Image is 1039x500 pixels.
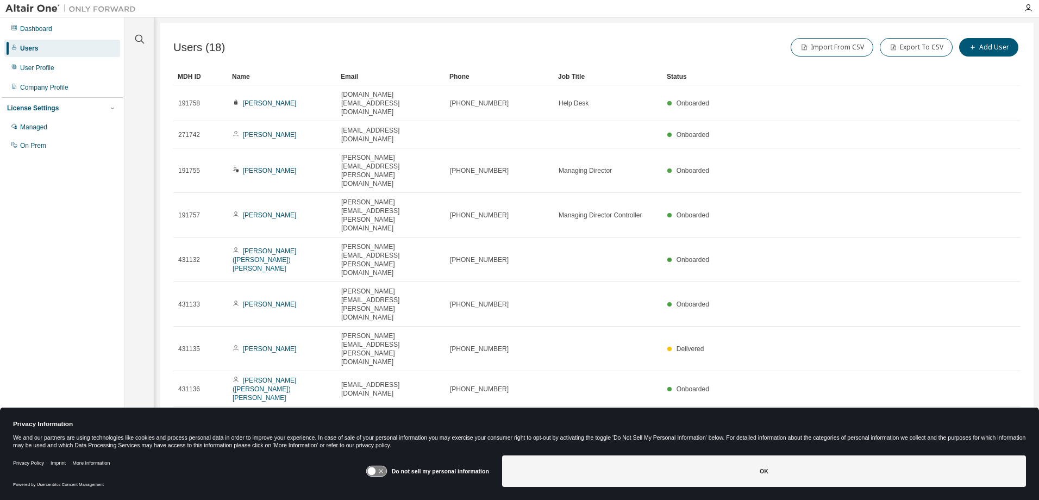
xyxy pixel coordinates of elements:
[20,141,46,150] div: On Prem
[677,131,709,139] span: Onboarded
[178,130,200,139] span: 271742
[341,90,440,116] span: [DOMAIN_NAME][EMAIL_ADDRESS][DOMAIN_NAME]
[341,198,440,233] span: [PERSON_NAME][EMAIL_ADDRESS][PERSON_NAME][DOMAIN_NAME]
[178,345,200,353] span: 431135
[341,153,440,188] span: [PERSON_NAME][EMAIL_ADDRESS][PERSON_NAME][DOMAIN_NAME]
[450,99,509,108] span: [PHONE_NUMBER]
[243,211,297,219] a: [PERSON_NAME]
[20,64,54,72] div: User Profile
[450,300,509,309] span: [PHONE_NUMBER]
[677,385,709,393] span: Onboarded
[341,380,440,398] span: [EMAIL_ADDRESS][DOMAIN_NAME]
[558,68,658,85] div: Job Title
[559,211,642,220] span: Managing Director Controller
[450,345,509,353] span: [PHONE_NUMBER]
[178,211,200,220] span: 191757
[178,68,223,85] div: MDH ID
[243,99,297,107] a: [PERSON_NAME]
[178,255,200,264] span: 431132
[7,104,59,112] div: License Settings
[243,301,297,308] a: [PERSON_NAME]
[20,44,38,53] div: Users
[20,123,47,132] div: Managed
[677,211,709,219] span: Onboarded
[450,211,509,220] span: [PHONE_NUMBER]
[677,345,704,353] span: Delivered
[178,385,200,393] span: 431136
[341,126,440,143] span: [EMAIL_ADDRESS][DOMAIN_NAME]
[341,242,440,277] span: [PERSON_NAME][EMAIL_ADDRESS][PERSON_NAME][DOMAIN_NAME]
[20,24,52,33] div: Dashboard
[233,247,296,272] a: [PERSON_NAME] ([PERSON_NAME]) [PERSON_NAME]
[178,99,200,108] span: 191758
[178,166,200,175] span: 191755
[677,301,709,308] span: Onboarded
[173,41,225,54] span: Users (18)
[959,38,1018,57] button: Add User
[341,332,440,366] span: [PERSON_NAME][EMAIL_ADDRESS][PERSON_NAME][DOMAIN_NAME]
[450,385,509,393] span: [PHONE_NUMBER]
[20,83,68,92] div: Company Profile
[243,167,297,174] a: [PERSON_NAME]
[5,3,141,14] img: Altair One
[178,300,200,309] span: 431133
[449,68,549,85] div: Phone
[233,377,296,402] a: [PERSON_NAME] ([PERSON_NAME]) [PERSON_NAME]
[450,255,509,264] span: [PHONE_NUMBER]
[880,38,953,57] button: Export To CSV
[677,167,709,174] span: Onboarded
[243,131,297,139] a: [PERSON_NAME]
[232,68,332,85] div: Name
[677,256,709,264] span: Onboarded
[450,166,509,175] span: [PHONE_NUMBER]
[677,99,709,107] span: Onboarded
[559,166,612,175] span: Managing Director
[341,68,441,85] div: Email
[243,345,297,353] a: [PERSON_NAME]
[559,99,589,108] span: Help Desk
[791,38,873,57] button: Import From CSV
[341,287,440,322] span: [PERSON_NAME][EMAIL_ADDRESS][PERSON_NAME][DOMAIN_NAME]
[667,68,964,85] div: Status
